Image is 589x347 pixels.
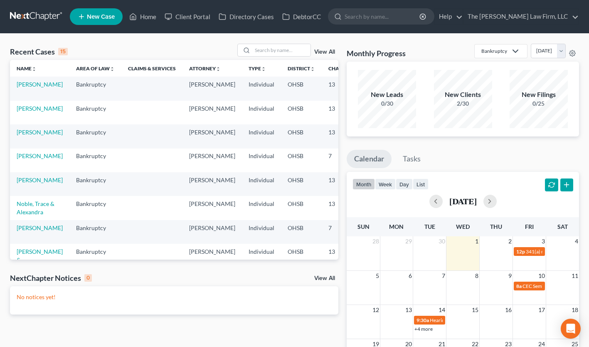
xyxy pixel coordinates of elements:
[522,283,551,289] span: CEC Seminar
[69,149,121,172] td: Bankruptcy
[404,236,413,246] span: 29
[281,196,322,220] td: OHSB
[490,223,502,230] span: Thu
[463,9,579,24] a: The [PERSON_NAME] Law Firm, LLC
[17,129,63,136] a: [PERSON_NAME]
[438,236,446,246] span: 30
[69,77,121,100] td: Bankruptcy
[571,305,579,315] span: 18
[121,60,182,77] th: Claims & Services
[242,244,281,276] td: Individual
[281,101,322,124] td: OHSB
[404,305,413,315] span: 13
[182,172,242,196] td: [PERSON_NAME]
[84,274,92,282] div: 0
[281,124,322,148] td: OHSB
[278,9,325,24] a: DebtorCC
[182,196,242,220] td: [PERSON_NAME]
[182,244,242,276] td: [PERSON_NAME]
[189,65,221,72] a: Attorneyunfold_more
[358,90,416,99] div: New Leads
[510,99,568,108] div: 0/25
[430,317,495,323] span: Hearing for [PERSON_NAME]
[322,196,363,220] td: 13
[516,248,525,255] span: 12p
[408,271,413,281] span: 6
[182,149,242,172] td: [PERSON_NAME]
[347,150,392,168] a: Calendar
[182,101,242,124] td: [PERSON_NAME]
[281,244,322,276] td: OHSB
[87,14,115,20] span: New Case
[434,99,492,108] div: 2/30
[541,236,546,246] span: 3
[249,65,266,72] a: Typeunfold_more
[434,90,492,99] div: New Clients
[396,178,413,190] button: day
[160,9,214,24] a: Client Portal
[322,124,363,148] td: 13
[510,90,568,99] div: New Filings
[557,223,568,230] span: Sat
[508,271,513,281] span: 9
[252,44,311,56] input: Search by name...
[242,172,281,196] td: Individual
[288,65,315,72] a: Districtunfold_more
[481,47,507,55] div: Bankruptcy
[216,67,221,72] i: unfold_more
[471,305,479,315] span: 15
[424,223,435,230] span: Tue
[17,248,63,272] a: [PERSON_NAME] & [PERSON_NAME]
[525,223,534,230] span: Fri
[561,319,581,339] div: Open Intercom Messenger
[322,101,363,124] td: 13
[574,236,579,246] span: 4
[69,124,121,148] td: Bankruptcy
[17,152,63,159] a: [PERSON_NAME]
[358,99,416,108] div: 0/30
[182,220,242,244] td: [PERSON_NAME]
[182,124,242,148] td: [PERSON_NAME]
[69,196,121,220] td: Bankruptcy
[32,67,37,72] i: unfold_more
[414,326,433,332] a: +4 more
[328,65,357,72] a: Chapterunfold_more
[214,9,278,24] a: Directory Cases
[310,67,315,72] i: unfold_more
[17,293,332,301] p: No notices yet!
[281,77,322,100] td: OHSB
[322,244,363,276] td: 13
[474,236,479,246] span: 1
[474,271,479,281] span: 8
[537,305,546,315] span: 17
[17,105,63,112] a: [PERSON_NAME]
[322,172,363,196] td: 13
[441,271,446,281] span: 7
[69,244,121,276] td: Bankruptcy
[242,124,281,148] td: Individual
[125,9,160,24] a: Home
[516,283,522,289] span: 8a
[571,271,579,281] span: 11
[413,178,429,190] button: list
[389,223,404,230] span: Mon
[261,67,266,72] i: unfold_more
[10,273,92,283] div: NextChapter Notices
[242,77,281,100] td: Individual
[281,172,322,196] td: OHSB
[375,178,396,190] button: week
[242,196,281,220] td: Individual
[58,48,68,55] div: 15
[438,305,446,315] span: 14
[322,149,363,172] td: 7
[449,197,477,206] h2: [DATE]
[182,77,242,100] td: [PERSON_NAME]
[357,223,370,230] span: Sun
[281,220,322,244] td: OHSB
[352,178,375,190] button: month
[69,220,121,244] td: Bankruptcy
[110,67,115,72] i: unfold_more
[76,65,115,72] a: Area of Lawunfold_more
[17,176,63,183] a: [PERSON_NAME]
[17,65,37,72] a: Nameunfold_more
